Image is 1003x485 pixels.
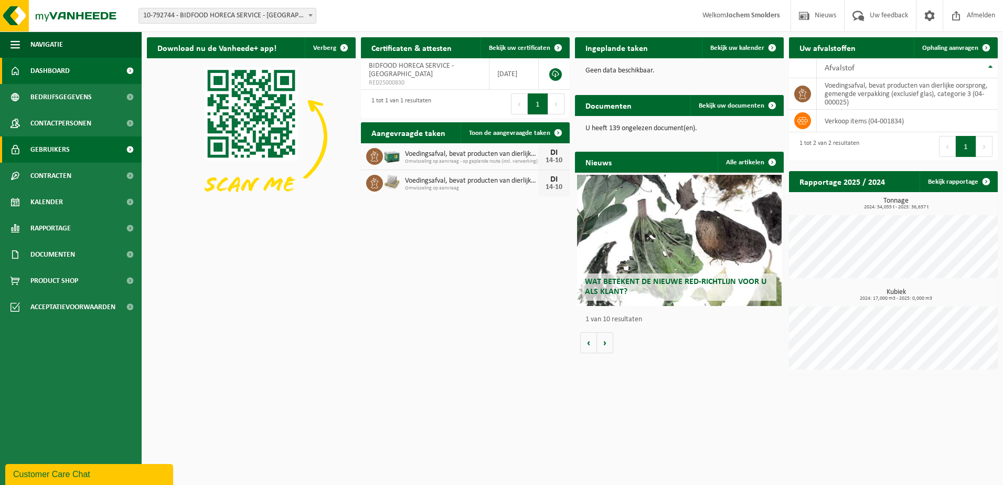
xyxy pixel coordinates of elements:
[139,8,316,23] span: 10-792744 - BIDFOOD HORECA SERVICE - BERINGEN
[30,215,71,241] span: Rapportage
[817,110,998,132] td: verkoop items (04-001834)
[789,171,895,192] h2: Rapportage 2025 / 2024
[976,136,993,157] button: Next
[794,289,998,301] h3: Kubiek
[383,146,401,164] img: PB-LB-0680-HPE-GN-01
[548,93,564,114] button: Next
[528,93,548,114] button: 1
[405,177,538,185] span: Voedingsafval, bevat producten van dierlijke oorsprong, gemengde verpakking (exc...
[30,241,75,268] span: Documenten
[5,462,175,485] iframe: chat widget
[702,37,783,58] a: Bekijk uw kalender
[575,37,658,58] h2: Ingeplande taken
[585,278,766,296] span: Wat betekent de nieuwe RED-richtlijn voor u als klant?
[366,92,431,115] div: 1 tot 1 van 1 resultaten
[690,95,783,116] a: Bekijk uw documenten
[794,197,998,210] h3: Tonnage
[511,93,528,114] button: Previous
[313,45,336,51] span: Verberg
[585,316,778,323] p: 1 van 10 resultaten
[585,67,773,75] p: Geen data beschikbaar.
[489,58,539,90] td: [DATE]
[817,78,998,110] td: voedingsafval, bevat producten van dierlijke oorsprong, gemengde verpakking (exclusief glas), cat...
[489,45,550,51] span: Bekijk uw certificaten
[920,171,997,192] a: Bekijk rapportage
[794,135,859,158] div: 1 tot 2 van 2 resultaten
[543,149,564,157] div: DI
[585,125,773,132] p: U heeft 139 ongelezen document(en).
[405,150,538,159] span: Voedingsafval, bevat producten van dierlijke oorsprong, gemengde verpakking (exc...
[369,62,454,78] span: BIDFOOD HORECA SERVICE - [GEOGRAPHIC_DATA]
[138,8,316,24] span: 10-792744 - BIDFOOD HORECA SERVICE - BERINGEN
[30,31,63,58] span: Navigatie
[405,185,538,192] span: Omwisseling op aanvraag
[718,152,783,173] a: Alle artikelen
[30,163,71,189] span: Contracten
[383,173,401,191] img: LP-PA-00000-WDN-11
[794,296,998,301] span: 2024: 17,000 m3 - 2025: 0,000 m3
[914,37,997,58] a: Ophaling aanvragen
[30,189,63,215] span: Kalender
[147,37,287,58] h2: Download nu de Vanheede+ app!
[575,152,622,172] h2: Nieuws
[575,95,642,115] h2: Documenten
[30,84,92,110] span: Bedrijfsgegevens
[939,136,956,157] button: Previous
[580,332,597,353] button: Vorige
[361,37,462,58] h2: Certificaten & attesten
[825,64,855,72] span: Afvalstof
[789,37,866,58] h2: Uw afvalstoffen
[30,136,70,163] span: Gebruikers
[30,58,70,84] span: Dashboard
[361,122,456,143] h2: Aangevraagde taken
[369,79,481,87] span: RED25000830
[543,175,564,184] div: DI
[710,45,764,51] span: Bekijk uw kalender
[699,102,764,109] span: Bekijk uw documenten
[543,184,564,191] div: 14-10
[461,122,569,143] a: Toon de aangevraagde taken
[577,175,782,306] a: Wat betekent de nieuwe RED-richtlijn voor u als klant?
[543,157,564,164] div: 14-10
[597,332,613,353] button: Volgende
[922,45,978,51] span: Ophaling aanvragen
[305,37,355,58] button: Verberg
[30,268,78,294] span: Product Shop
[956,136,976,157] button: 1
[405,159,538,165] span: Omwisseling op aanvraag - op geplande route (incl. verwerking)
[481,37,569,58] a: Bekijk uw certificaten
[30,110,91,136] span: Contactpersonen
[147,58,356,215] img: Download de VHEPlus App
[30,294,115,320] span: Acceptatievoorwaarden
[726,12,780,19] strong: Jochem Smolders
[469,130,550,136] span: Toon de aangevraagde taken
[794,205,998,210] span: 2024: 54,055 t - 2025: 36,637 t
